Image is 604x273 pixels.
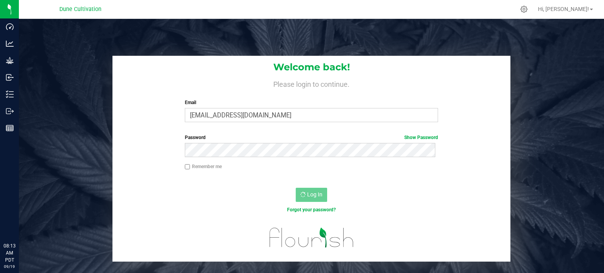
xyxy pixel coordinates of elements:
inline-svg: Outbound [6,107,14,115]
button: Log In [296,188,327,202]
inline-svg: Analytics [6,40,14,48]
img: flourish_logo.svg [262,222,361,253]
p: 09/19 [4,264,15,269]
div: Manage settings [519,5,529,13]
h1: Welcome back! [112,62,510,72]
inline-svg: Grow [6,57,14,64]
span: Dune Cultivation [59,6,101,13]
label: Remember me [185,163,222,170]
inline-svg: Inventory [6,90,14,98]
input: Remember me [185,164,190,170]
a: Show Password [404,135,438,140]
inline-svg: Reports [6,124,14,132]
inline-svg: Dashboard [6,23,14,31]
span: Password [185,135,206,140]
span: Log In [307,191,322,198]
label: Email [185,99,438,106]
a: Forgot your password? [287,207,336,213]
h4: Please login to continue. [112,79,510,88]
p: 08:13 AM PDT [4,242,15,264]
span: Hi, [PERSON_NAME]! [538,6,589,12]
inline-svg: Inbound [6,73,14,81]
